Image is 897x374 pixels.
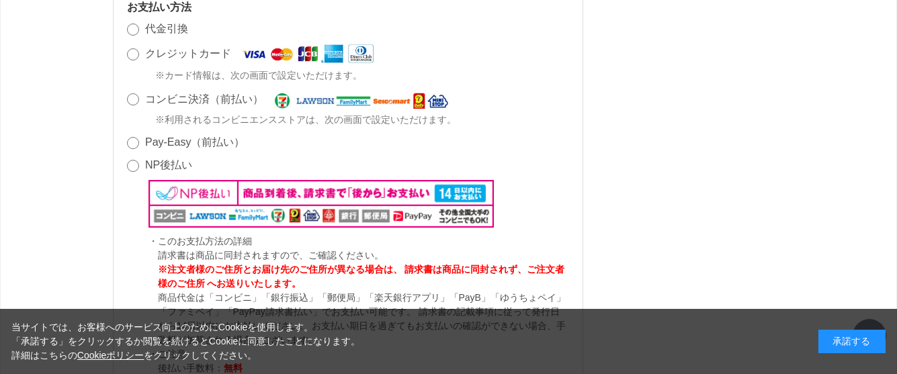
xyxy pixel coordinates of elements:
label: NP後払い [145,159,192,171]
label: Pay-Easy（前払い） [145,136,245,148]
span: ※利用されるコンビニエンスストアは、次の画面で設定いただけます。 [155,113,456,127]
a: Cookieポリシー [77,350,144,361]
p: 商品代金は「コンビニ」「銀行振込」「郵便局」「楽天銀行アプリ」「PayB」「ゆうちょペイ」「ファミペイ」「PayPay請求書払い」でお支払い可能です。 請求書の記載事項に従って発行日から14日以... [158,291,569,347]
div: 承諾する [818,330,886,353]
label: クレジットカード [145,48,231,59]
label: 代金引換 [145,23,188,34]
img: NP後払い [148,180,495,227]
span: ※注文者様のご住所とお届け先のご住所が異なる場合は、 請求書は商品に同封されず、ご注文者様のご住所 へお送りいたします。 [158,264,565,289]
span: ※カード情報は、次の画面で設定いただけます。 [155,68,362,83]
img: クレジットカード [241,44,373,64]
div: 当サイトでは、お客様へのサービス向上のためにCookieを使用します。 「承諾する」をクリックするか閲覧を続けるとCookieに同意したことになります。 詳細はこちらの をクリックしてください。 [11,320,361,363]
label: コンビニ決済（前払い） [145,93,263,105]
p: 請求書は商品に同封されますので、ご確認ください。 [158,248,569,263]
img: コンビニ決済（前払い） [273,90,450,109]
